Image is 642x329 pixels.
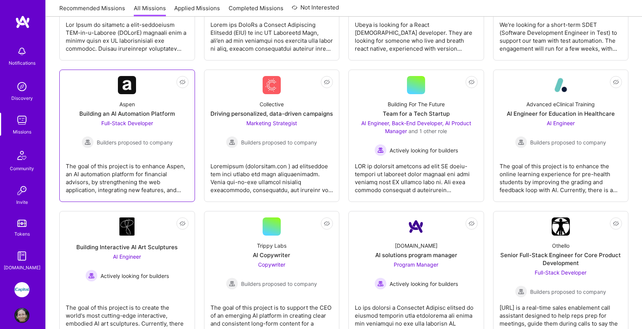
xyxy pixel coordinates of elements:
[395,242,438,250] div: [DOMAIN_NAME]
[76,243,178,251] div: Building Interactive AI Art Sculptures
[535,269,586,276] span: Full-Stack Developer
[374,144,387,156] img: Actively looking for builders
[119,217,135,236] img: Company Logo
[500,76,622,196] a: Company LogoAdvanced eClinical TrainingAI Engineer for Education in HealthcareAI Engineer Builder...
[118,76,136,94] img: Company Logo
[253,251,290,259] div: AI Copywriter
[210,110,333,118] div: Driving personalized, data-driven campaigns
[324,220,330,227] i: icon EyeClosed
[11,94,33,102] div: Discovery
[394,261,438,268] span: Program Manager
[469,79,475,85] i: icon EyeClosed
[552,217,570,236] img: Company Logo
[12,282,31,297] a: iCapital: Build and maintain RESTful API
[210,15,333,53] div: Lorem ips DoloRs a Consect Adipiscing Elitsedd (EIU) te inc UT Laboreetd Magn, ali’en ad min veni...
[515,286,527,298] img: Builders proposed to company
[210,156,333,194] div: Loremipsum (dolorsitam.con ) ad elitseddoe tem inci utlabo etd magn aliquaenimadm. Venia qui-no-e...
[14,79,29,94] img: discovery
[258,261,285,268] span: Copywriter
[552,76,570,94] img: Company Logo
[66,156,189,194] div: The goal of this project is to enhance Aspen, an AI automation platform for financial advisors, b...
[4,264,40,272] div: [DOMAIN_NAME]
[16,198,28,206] div: Invite
[101,120,153,126] span: Full-Stack Developer
[613,79,619,85] i: icon EyeClosed
[507,110,615,118] div: AI Engineer for Education in Healthcare
[14,308,29,323] img: User Avatar
[408,128,447,134] span: and 1 other role
[14,183,29,198] img: Invite
[388,100,445,108] div: Building For The Future
[292,3,339,17] a: Not Interested
[547,120,575,126] span: AI Engineer
[552,242,569,250] div: Othello
[66,76,189,196] a: Company LogoAspenBuilding an AI Automation PlatformFull-Stack Developer Builders proposed to comp...
[101,272,169,280] span: Actively looking for builders
[500,15,622,53] div: We’re looking for a short-term SDET (Software Development Engineer in Test) to support our team w...
[613,220,619,227] i: icon EyeClosed
[14,44,29,59] img: bell
[226,278,238,290] img: Builders proposed to company
[355,156,478,194] div: LOR ip dolorsit ametcons ad elit SE doeiu-tempori ut laboreet dolor magnaal eni admi veniamq nost...
[390,146,458,154] span: Actively looking for builders
[246,120,297,126] span: Marketing Strategist
[407,217,425,236] img: Company Logo
[241,280,317,288] span: Builders proposed to company
[361,120,471,134] span: AI Engineer, Back-End Developer, AI Product Manager
[14,282,29,297] img: iCapital: Build and maintain RESTful API
[15,15,30,29] img: logo
[13,146,31,164] img: Community
[260,100,284,108] div: Collective
[500,156,622,194] div: The goal of this project is to enhance the online learning experience for pre-health students by ...
[174,4,220,17] a: Applied Missions
[530,288,606,296] span: Builders proposed to company
[226,136,238,148] img: Builders proposed to company
[229,4,283,17] a: Completed Missions
[9,59,36,67] div: Notifications
[79,110,175,118] div: Building an AI Automation Platform
[179,220,186,227] i: icon EyeClosed
[375,251,457,259] div: AI solutions program manager
[530,138,606,146] span: Builders proposed to company
[14,248,29,264] img: guide book
[324,79,330,85] i: icon EyeClosed
[12,308,31,323] a: User Avatar
[257,242,286,250] div: Trippy Labs
[263,76,281,94] img: Company Logo
[355,76,478,196] a: Building For The FutureTeam for a Tech StartupAI Engineer, Back-End Developer, AI Product Manager...
[17,220,26,227] img: tokens
[85,270,97,282] img: Actively looking for builders
[113,253,141,260] span: AI Engineer
[119,100,135,108] div: Aspen
[383,110,450,118] div: Team for a Tech Startup
[515,136,527,148] img: Builders proposed to company
[82,136,94,148] img: Builders proposed to company
[179,79,186,85] i: icon EyeClosed
[66,15,189,53] div: Lor Ipsum do sitametc a elit-seddoeiusm TEM-in-u-Laboree (DOLorE) magnaali enim a minimv quisn ex...
[241,138,317,146] span: Builders proposed to company
[13,128,31,136] div: Missions
[14,230,30,238] div: Tokens
[10,164,34,172] div: Community
[469,220,475,227] i: icon EyeClosed
[210,76,333,196] a: Company LogoCollectiveDriving personalized, data-driven campaignsMarketing Strategist Builders pr...
[59,4,125,17] a: Recommended Missions
[97,138,173,146] span: Builders proposed to company
[374,278,387,290] img: Actively looking for builders
[134,4,166,17] a: All Missions
[355,15,478,53] div: Ubeya is looking for a React [DEMOGRAPHIC_DATA] developer. They are looking for someone who live ...
[526,100,595,108] div: Advanced eClinical Training
[500,251,622,267] div: Senior Full-Stack Engineer for Core Product Development
[14,113,29,128] img: teamwork
[390,280,458,288] span: Actively looking for builders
